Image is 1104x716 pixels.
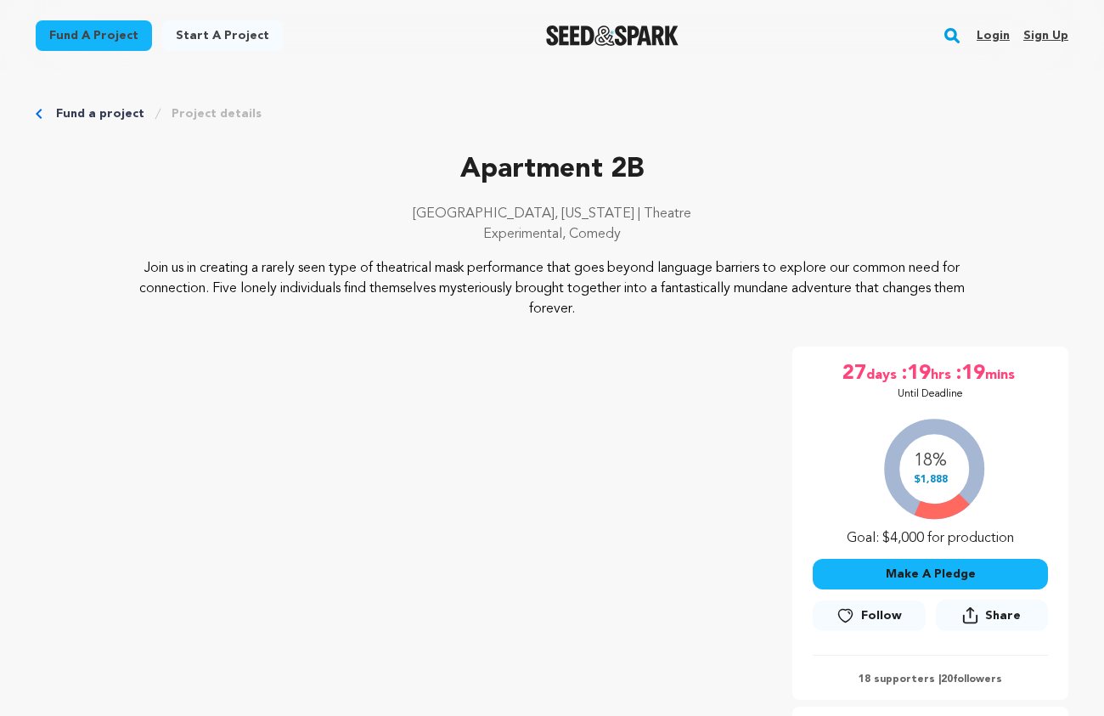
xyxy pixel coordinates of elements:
span: mins [985,360,1018,387]
button: Share [936,600,1048,631]
span: :19 [955,360,985,387]
button: Make A Pledge [813,559,1048,589]
a: Login [977,22,1010,49]
div: Breadcrumb [36,105,1068,122]
p: [GEOGRAPHIC_DATA], [US_STATE] | Theatre [36,204,1068,224]
span: days [866,360,900,387]
img: Seed&Spark Logo Dark Mode [546,25,679,46]
span: Share [985,607,1021,624]
a: Follow [813,600,925,631]
p: Experimental, Comedy [36,224,1068,245]
p: Apartment 2B [36,149,1068,190]
p: Join us in creating a rarely seen type of theatrical mask performance that goes beyond language b... [139,258,966,319]
a: Seed&Spark Homepage [546,25,679,46]
a: Project details [172,105,262,122]
a: Fund a project [56,105,144,122]
span: hrs [931,360,955,387]
span: Follow [861,607,902,624]
span: 27 [842,360,866,387]
span: Share [936,600,1048,638]
a: Fund a project [36,20,152,51]
p: Until Deadline [898,387,963,401]
p: 18 supporters | followers [813,673,1048,686]
span: 20 [941,674,953,685]
span: :19 [900,360,931,387]
a: Start a project [162,20,283,51]
a: Sign up [1023,22,1068,49]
